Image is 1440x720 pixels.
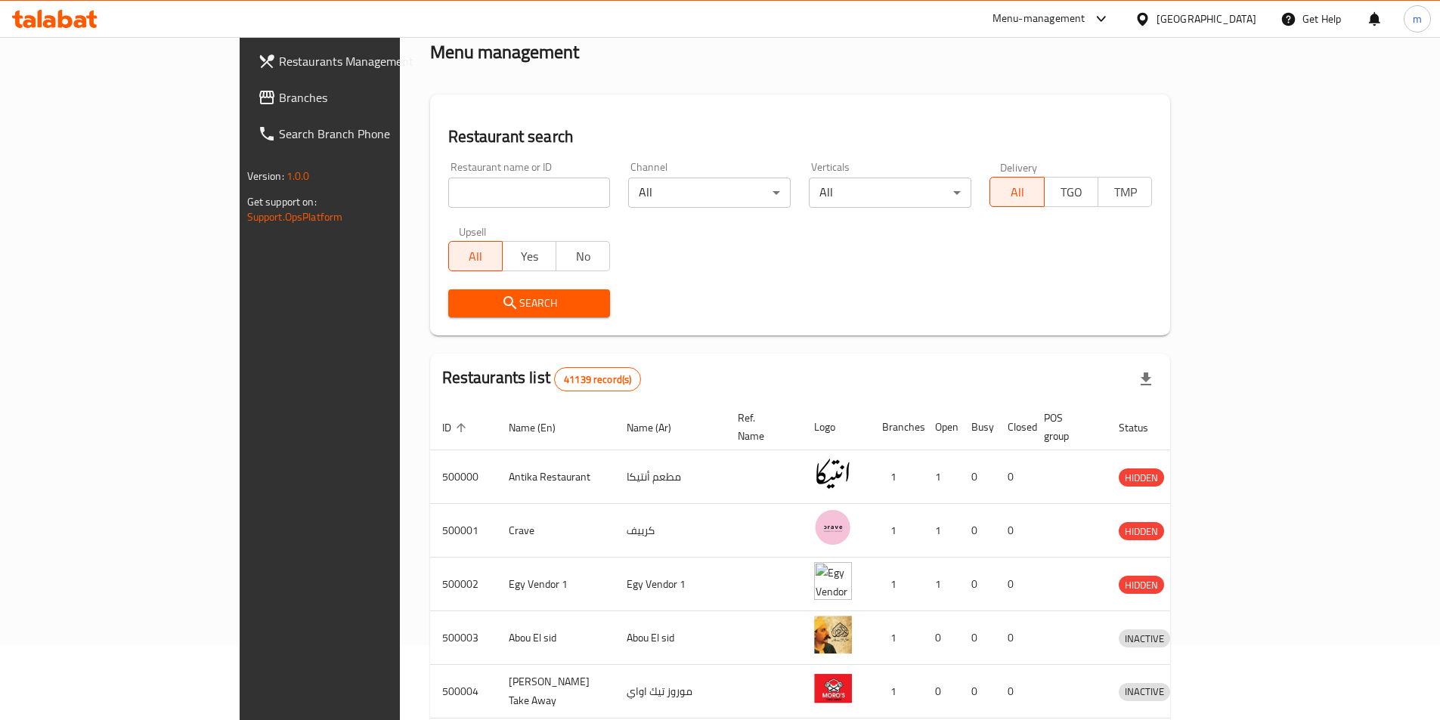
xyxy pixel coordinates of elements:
img: Abou El sid [814,616,852,654]
td: Crave [497,504,615,558]
td: 0 [996,665,1032,718]
td: 0 [923,611,959,665]
a: Search Branch Phone [246,116,480,152]
th: Busy [959,404,996,450]
span: Version: [247,166,284,186]
td: 0 [996,611,1032,665]
button: All [448,241,503,271]
td: 1 [870,665,923,718]
th: Logo [802,404,870,450]
span: Branches [279,88,468,107]
button: Search [448,289,611,317]
button: No [556,241,610,271]
td: 0 [959,504,996,558]
label: Upsell [459,226,487,236]
span: m [1413,11,1422,27]
span: HIDDEN [1119,523,1164,540]
td: 1 [870,504,923,558]
span: Name (En) [509,419,575,437]
img: Moro's Take Away [814,669,852,707]
td: Egy Vendor 1 [497,558,615,611]
td: 1 [923,450,959,504]
span: HIDDEN [1119,469,1164,487]
a: Support.OpsPlatform [247,207,343,227]
span: Yes [509,246,550,267]
span: No [562,246,604,267]
td: مطعم أنتيكا [615,450,726,504]
h2: Menu management [430,40,579,64]
div: [GEOGRAPHIC_DATA] [1157,11,1256,27]
span: POS group [1044,409,1089,445]
img: Crave [814,508,852,546]
div: HIDDEN [1119,576,1164,594]
td: 0 [996,504,1032,558]
td: 0 [959,558,996,611]
span: TMP [1104,181,1146,203]
button: All [989,177,1044,207]
td: 0 [959,611,996,665]
div: HIDDEN [1119,522,1164,540]
div: All [809,178,971,208]
td: 0 [923,665,959,718]
th: Branches [870,404,923,450]
img: Antika Restaurant [814,455,852,493]
td: 1 [870,558,923,611]
label: Delivery [1000,162,1038,172]
td: 0 [959,665,996,718]
span: INACTIVE [1119,683,1170,700]
img: Egy Vendor 1 [814,562,852,600]
td: Abou El sid [497,611,615,665]
span: Restaurants Management [279,52,468,70]
h2: Restaurants list [442,366,642,391]
td: 0 [996,450,1032,504]
span: INACTIVE [1119,630,1170,647]
span: Get support on: [247,192,317,212]
span: Status [1119,419,1168,437]
input: Search for restaurant name or ID.. [448,178,611,208]
span: HIDDEN [1119,576,1164,594]
span: ID [442,419,471,437]
td: Antika Restaurant [497,450,615,504]
td: كرييف [615,504,726,558]
div: Menu-management [993,10,1085,28]
span: Ref. Name [738,409,784,445]
span: 1.0.0 [286,166,310,186]
td: Egy Vendor 1 [615,558,726,611]
a: Restaurants Management [246,43,480,79]
h2: Restaurant search [448,125,1153,148]
td: 0 [996,558,1032,611]
button: TMP [1098,177,1152,207]
td: 0 [959,450,996,504]
div: INACTIVE [1119,683,1170,701]
button: Yes [502,241,556,271]
td: 1 [923,504,959,558]
th: Open [923,404,959,450]
td: 1 [870,611,923,665]
td: موروز تيك اواي [615,665,726,718]
span: 41139 record(s) [555,372,640,387]
td: 1 [870,450,923,504]
span: Name (Ar) [627,419,691,437]
td: Abou El sid [615,611,726,665]
th: Closed [996,404,1032,450]
div: Total records count [554,367,641,391]
span: TGO [1051,181,1092,203]
button: TGO [1044,177,1098,207]
a: Branches [246,79,480,116]
td: [PERSON_NAME] Take Away [497,665,615,718]
span: All [455,246,497,267]
div: Export file [1128,361,1164,397]
span: All [996,181,1038,203]
span: Search Branch Phone [279,125,468,143]
div: All [628,178,791,208]
td: 1 [923,558,959,611]
span: Search [460,294,599,313]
